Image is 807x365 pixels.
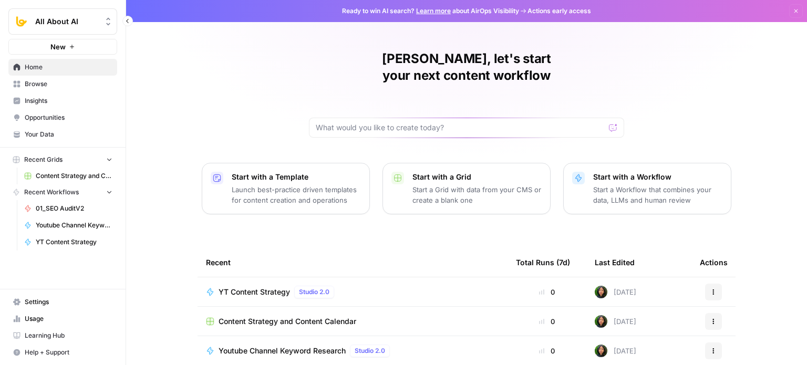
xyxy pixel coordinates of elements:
[8,327,117,344] a: Learning Hub
[25,348,112,357] span: Help + Support
[8,294,117,310] a: Settings
[35,16,99,27] span: All About AI
[595,248,635,277] div: Last Edited
[202,163,370,214] button: Start with a TemplateLaunch best-practice driven templates for content creation and operations
[8,152,117,168] button: Recent Grids
[8,39,117,55] button: New
[8,184,117,200] button: Recent Workflows
[309,50,624,84] h1: [PERSON_NAME], let's start your next content workflow
[8,109,117,126] a: Opportunities
[25,297,112,307] span: Settings
[595,315,636,328] div: [DATE]
[50,41,66,52] span: New
[299,287,329,297] span: Studio 2.0
[595,345,607,357] img: 71gc9am4ih21sqe9oumvmopgcasf
[412,184,542,205] p: Start a Grid with data from your CMS or create a blank one
[12,12,31,31] img: All About AI Logo
[412,172,542,182] p: Start with a Grid
[24,155,63,164] span: Recent Grids
[25,314,112,324] span: Usage
[8,126,117,143] a: Your Data
[19,168,117,184] a: Content Strategy and Content Calendar
[25,331,112,340] span: Learning Hub
[36,221,112,230] span: Youtube Channel Keyword Research
[24,187,79,197] span: Recent Workflows
[416,7,451,15] a: Learn more
[25,96,112,106] span: Insights
[8,344,117,361] button: Help + Support
[206,248,499,277] div: Recent
[8,8,117,35] button: Workspace: All About AI
[19,234,117,251] a: YT Content Strategy
[219,346,346,356] span: Youtube Channel Keyword Research
[8,310,117,327] a: Usage
[219,287,290,297] span: YT Content Strategy
[206,316,499,327] a: Content Strategy and Content Calendar
[19,217,117,234] a: Youtube Channel Keyword Research
[700,248,728,277] div: Actions
[206,345,499,357] a: Youtube Channel Keyword ResearchStudio 2.0
[527,6,591,16] span: Actions early access
[219,316,356,327] span: Content Strategy and Content Calendar
[232,172,361,182] p: Start with a Template
[36,237,112,247] span: YT Content Strategy
[516,287,578,297] div: 0
[516,248,570,277] div: Total Runs (7d)
[36,171,112,181] span: Content Strategy and Content Calendar
[593,172,722,182] p: Start with a Workflow
[342,6,519,16] span: Ready to win AI search? about AirOps Visibility
[595,286,636,298] div: [DATE]
[8,59,117,76] a: Home
[25,113,112,122] span: Opportunities
[206,286,499,298] a: YT Content StrategyStudio 2.0
[593,184,722,205] p: Start a Workflow that combines your data, LLMs and human review
[516,316,578,327] div: 0
[595,345,636,357] div: [DATE]
[595,315,607,328] img: 71gc9am4ih21sqe9oumvmopgcasf
[25,130,112,139] span: Your Data
[516,346,578,356] div: 0
[8,92,117,109] a: Insights
[232,184,361,205] p: Launch best-practice driven templates for content creation and operations
[25,62,112,72] span: Home
[595,286,607,298] img: 71gc9am4ih21sqe9oumvmopgcasf
[19,200,117,217] a: 01_SEO AuditV2
[25,79,112,89] span: Browse
[382,163,551,214] button: Start with a GridStart a Grid with data from your CMS or create a blank one
[316,122,605,133] input: What would you like to create today?
[36,204,112,213] span: 01_SEO AuditV2
[563,163,731,214] button: Start with a WorkflowStart a Workflow that combines your data, LLMs and human review
[355,346,385,356] span: Studio 2.0
[8,76,117,92] a: Browse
